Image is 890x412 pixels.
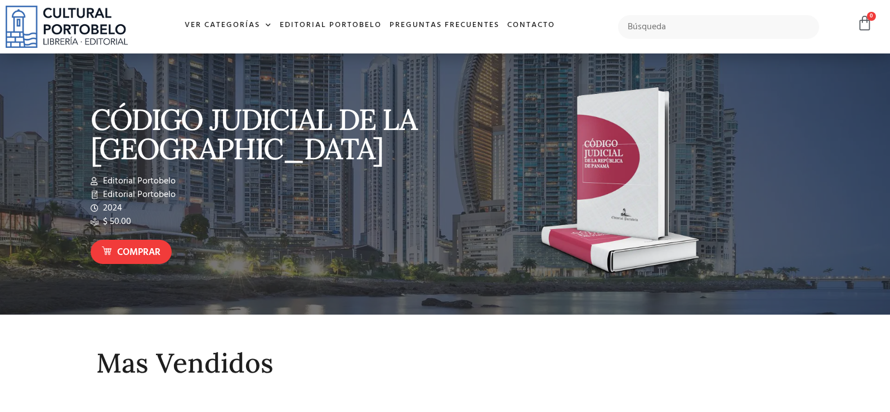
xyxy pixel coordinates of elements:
span: $ 50.00 [100,215,131,229]
a: Ver Categorías [181,14,276,38]
h2: Mas Vendidos [96,348,794,378]
a: Comprar [91,240,172,264]
input: Búsqueda [618,15,820,39]
a: Preguntas frecuentes [386,14,503,38]
span: 0 [867,12,876,21]
p: CÓDIGO JUDICIAL DE LA [GEOGRAPHIC_DATA] [91,105,440,163]
a: Contacto [503,14,559,38]
span: 2024 [100,201,122,215]
span: Editorial Portobelo [100,188,176,201]
a: 0 [857,15,873,32]
a: Editorial Portobelo [276,14,386,38]
span: Comprar [117,245,160,260]
span: Editorial Portobelo [100,174,176,188]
